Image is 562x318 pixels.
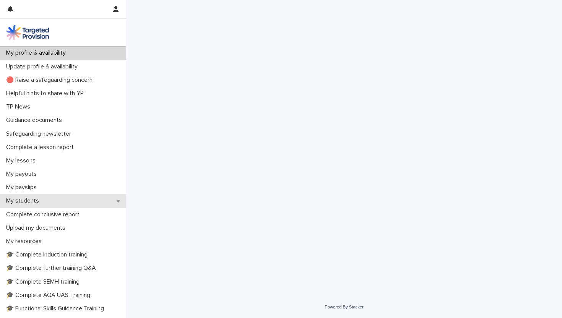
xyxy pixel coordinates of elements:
p: 🔴 Raise a safeguarding concern [3,76,99,84]
p: Update profile & availability [3,63,84,70]
a: Powered By Stacker [325,305,363,309]
p: Safeguarding newsletter [3,130,77,138]
p: Guidance documents [3,117,68,124]
p: Complete a lesson report [3,144,80,151]
p: My payouts [3,170,43,178]
p: TP News [3,103,36,110]
p: 🎓 Complete further training Q&A [3,264,102,272]
p: My payslips [3,184,43,191]
p: My lessons [3,157,42,164]
p: Upload my documents [3,224,71,232]
p: 🎓 Complete induction training [3,251,94,258]
p: 🎓 Functional Skills Guidance Training [3,305,110,312]
p: My students [3,197,45,204]
p: My profile & availability [3,49,72,57]
p: Complete conclusive report [3,211,86,218]
p: 🎓 Complete SEMH training [3,278,86,286]
img: M5nRWzHhSzIhMunXDL62 [6,25,49,40]
p: My resources [3,238,48,245]
p: Helpful hints to share with YP [3,90,90,97]
p: 🎓 Complete AQA UAS Training [3,292,96,299]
